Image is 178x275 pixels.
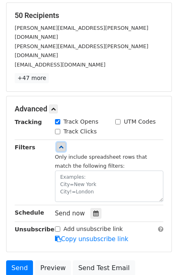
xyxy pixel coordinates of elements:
[15,43,148,59] small: [PERSON_NAME][EMAIL_ADDRESS][PERSON_NAME][DOMAIN_NAME]
[15,25,148,40] small: [PERSON_NAME][EMAIL_ADDRESS][PERSON_NAME][DOMAIN_NAME]
[64,118,99,126] label: Track Opens
[55,154,147,169] small: Only include spreadsheet rows that match the following filters:
[15,104,163,113] h5: Advanced
[15,62,105,68] small: [EMAIL_ADDRESS][DOMAIN_NAME]
[137,236,178,275] iframe: Chat Widget
[55,210,85,217] span: Send now
[15,73,49,83] a: +47 more
[15,144,35,151] strong: Filters
[15,226,55,233] strong: Unsubscribe
[64,127,97,136] label: Track Clicks
[15,119,42,125] strong: Tracking
[55,235,128,243] a: Copy unsubscribe link
[15,11,163,20] h5: 50 Recipients
[64,225,123,233] label: Add unsubscribe link
[124,118,156,126] label: UTM Codes
[15,209,44,216] strong: Schedule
